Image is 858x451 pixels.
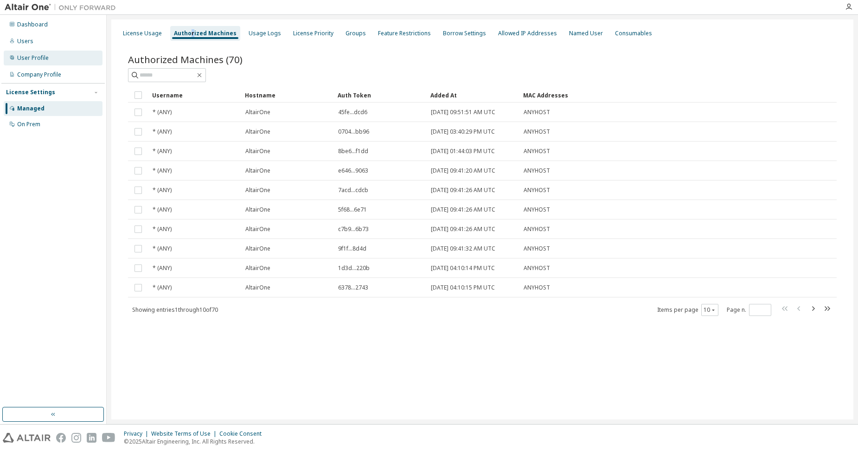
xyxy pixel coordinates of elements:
div: On Prem [17,121,40,128]
span: [DATE] 09:41:26 AM UTC [431,187,495,194]
div: MAC Addresses [523,88,739,103]
span: * (ANY) [153,148,172,155]
span: ANYHOST [524,264,550,272]
div: Website Terms of Use [151,430,219,438]
button: 10 [704,306,716,314]
span: Showing entries 1 through 10 of 70 [132,306,218,314]
span: AltairOne [245,245,270,252]
img: Altair One [5,3,121,12]
img: instagram.svg [71,433,81,443]
span: [DATE] 09:41:26 AM UTC [431,225,495,233]
img: altair_logo.svg [3,433,51,443]
span: 45fe...dcd6 [338,109,367,116]
span: [DATE] 09:41:32 AM UTC [431,245,495,252]
span: AltairOne [245,284,270,291]
span: AltairOne [245,109,270,116]
span: 5f68...6e71 [338,206,367,213]
div: Feature Restrictions [378,30,431,37]
div: License Priority [293,30,333,37]
span: ANYHOST [524,225,550,233]
img: youtube.svg [102,433,115,443]
div: Dashboard [17,21,48,28]
span: ANYHOST [524,206,550,213]
span: * (ANY) [153,206,172,213]
span: * (ANY) [153,225,172,233]
div: Added At [430,88,516,103]
div: Cookie Consent [219,430,267,438]
span: Items per page [657,304,718,316]
span: ANYHOST [524,187,550,194]
span: c7b9...6b73 [338,225,369,233]
div: Groups [346,30,366,37]
div: User Profile [17,54,49,62]
span: * (ANY) [153,264,172,272]
span: ANYHOST [524,245,550,252]
img: linkedin.svg [87,433,96,443]
span: [DATE] 09:41:20 AM UTC [431,167,495,174]
span: * (ANY) [153,187,172,194]
div: Username [152,88,237,103]
div: Users [17,38,33,45]
span: ANYHOST [524,284,550,291]
span: AltairOne [245,264,270,272]
span: Authorized Machines (70) [128,53,243,66]
span: AltairOne [245,187,270,194]
div: Named User [569,30,603,37]
span: 0704...bb96 [338,128,369,135]
span: * (ANY) [153,284,172,291]
div: Usage Logs [249,30,281,37]
span: ANYHOST [524,109,550,116]
span: AltairOne [245,225,270,233]
span: [DATE] 04:10:14 PM UTC [431,264,495,272]
span: ANYHOST [524,128,550,135]
span: e646...9063 [338,167,368,174]
div: Company Profile [17,71,61,78]
span: AltairOne [245,167,270,174]
span: 1d3d...220b [338,264,370,272]
span: [DATE] 09:51:51 AM UTC [431,109,495,116]
span: [DATE] 01:44:03 PM UTC [431,148,495,155]
span: [DATE] 04:10:15 PM UTC [431,284,495,291]
div: Privacy [124,430,151,438]
div: License Usage [123,30,162,37]
span: AltairOne [245,148,270,155]
span: * (ANY) [153,167,172,174]
span: 9f1f...8d4d [338,245,366,252]
span: AltairOne [245,128,270,135]
span: Page n. [727,304,771,316]
span: AltairOne [245,206,270,213]
p: © 2025 Altair Engineering, Inc. All Rights Reserved. [124,438,267,445]
div: Authorized Machines [174,30,237,37]
span: * (ANY) [153,245,172,252]
span: [DATE] 09:41:26 AM UTC [431,206,495,213]
span: 7acd...cdcb [338,187,368,194]
div: Hostname [245,88,330,103]
div: Consumables [615,30,652,37]
div: Allowed IP Addresses [498,30,557,37]
img: facebook.svg [56,433,66,443]
div: Auth Token [338,88,423,103]
span: ANYHOST [524,148,550,155]
span: 6378...2743 [338,284,368,291]
div: License Settings [6,89,55,96]
span: [DATE] 03:40:29 PM UTC [431,128,495,135]
span: 8be6...f1dd [338,148,368,155]
div: Managed [17,105,45,112]
span: * (ANY) [153,128,172,135]
span: * (ANY) [153,109,172,116]
div: Borrow Settings [443,30,486,37]
span: ANYHOST [524,167,550,174]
